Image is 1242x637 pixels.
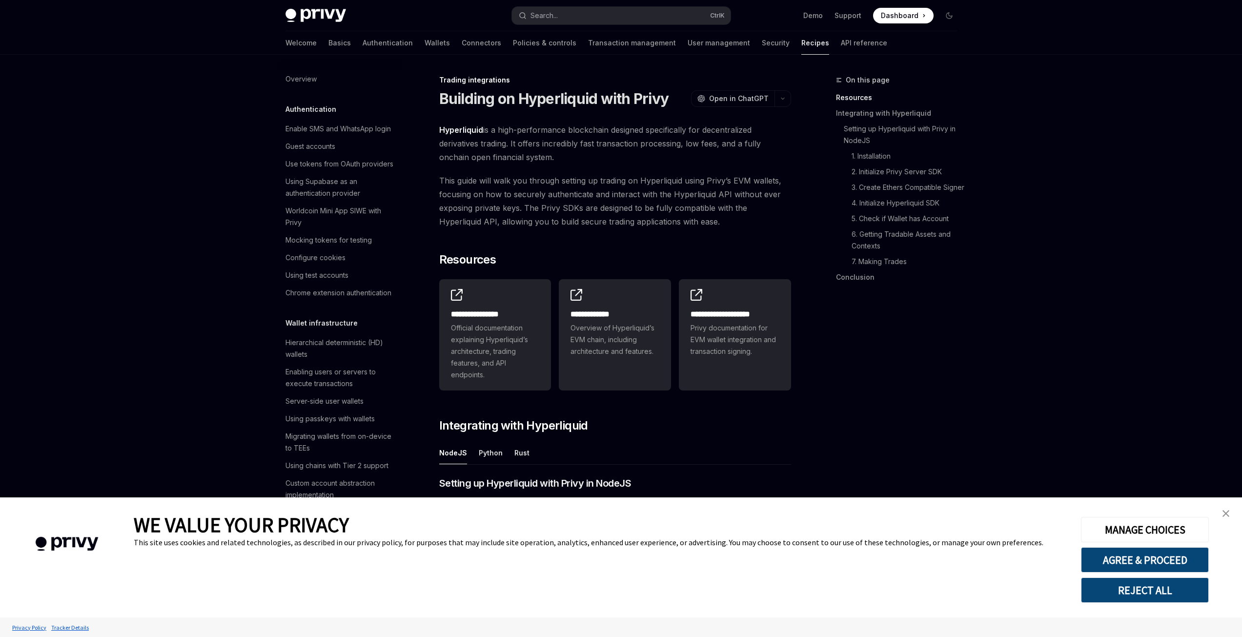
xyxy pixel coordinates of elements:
a: Using passkeys with wallets [278,410,403,428]
div: Server-side user wallets [285,395,364,407]
a: Using chains with Tier 2 support [278,457,403,474]
span: We’ll be using the with [PERSON_NAME]’s ethers.js integration to interact with the Hyperliquid API. [439,496,791,523]
div: Using Supabase as an authentication provider [285,176,397,199]
div: Chrome extension authentication [285,287,391,299]
a: Enable SMS and WhatsApp login [278,120,403,138]
a: Hierarchical deterministic (HD) wallets [278,334,403,363]
a: Hyperliquid [439,125,483,135]
a: Configure cookies [278,249,403,267]
a: Guest accounts [278,138,403,155]
div: Custom account abstraction implementation [285,477,397,501]
button: Open in ChatGPT [691,90,774,107]
img: close banner [1222,510,1229,517]
span: On this page [846,74,890,86]
a: Using Supabase as an authentication provider [278,173,403,202]
a: User management [688,31,750,55]
div: Worldcoin Mini App SIWE with Privy [285,205,397,228]
a: Authentication [363,31,413,55]
a: Resources [836,90,965,105]
h5: Authentication [285,103,336,115]
a: Privacy Policy [10,619,49,636]
a: 6. Getting Tradable Assets and Contexts [852,226,965,254]
a: Wallets [425,31,450,55]
a: Enabling users or servers to execute transactions [278,363,403,392]
a: Conclusion [836,269,965,285]
a: Policies & controls [513,31,576,55]
a: Connectors [462,31,501,55]
button: Rust [514,441,529,464]
a: 4. Initialize Hyperliquid SDK [852,195,965,211]
div: Search... [530,10,558,21]
a: Migrating wallets from on-device to TEEs [278,428,403,457]
a: Support [835,11,861,21]
a: 7. Making Trades [852,254,965,269]
button: AGREE & PROCEED [1081,547,1209,573]
button: Python [479,441,503,464]
img: company logo [15,523,119,565]
button: Search...CtrlK [512,7,731,24]
span: WE VALUE YOUR PRIVACY [134,512,349,537]
a: Custom account abstraction implementation [278,474,403,504]
span: Dashboard [881,11,918,21]
a: Security [762,31,790,55]
a: **** **** **** *Official documentation explaining Hyperliquid’s architecture, trading features, a... [439,279,551,390]
span: Privy documentation for EVM wallet integration and transaction signing. [691,322,779,357]
a: Dashboard [873,8,934,23]
a: Mocking tokens for testing [278,231,403,249]
button: MANAGE CHOICES [1081,517,1209,542]
button: Toggle dark mode [941,8,957,23]
a: Transaction management [588,31,676,55]
a: API reference [841,31,887,55]
a: close banner [1216,504,1236,523]
a: Chrome extension authentication [278,284,403,302]
span: Ctrl K [710,12,725,20]
a: Using test accounts [278,267,403,284]
div: Overview [285,73,317,85]
div: Trading integrations [439,75,791,85]
h1: Building on Hyperliquid with Privy [439,90,669,107]
div: Guest accounts [285,141,335,152]
a: 2. Initialize Privy Server SDK [852,164,965,180]
a: Recipes [801,31,829,55]
div: This site uses cookies and related technologies, as described in our privacy policy, for purposes... [134,537,1066,547]
a: Server-side user wallets [278,392,403,410]
div: Enable SMS and WhatsApp login [285,123,391,135]
div: Use tokens from OAuth providers [285,158,393,170]
a: Demo [803,11,823,21]
img: dark logo [285,9,346,22]
a: Welcome [285,31,317,55]
span: Official documentation explaining Hyperliquid’s architecture, trading features, and API endpoints. [451,322,540,381]
span: Overview of Hyperliquid’s EVM chain, including architecture and features. [570,322,659,357]
a: **** **** **** *****Privy documentation for EVM wallet integration and transaction signing. [679,279,791,390]
a: Use tokens from OAuth providers [278,155,403,173]
div: Using passkeys with wallets [285,413,375,425]
div: Mocking tokens for testing [285,234,372,246]
span: Setting up Hyperliquid with Privy in NodeJS [439,476,631,490]
div: Using test accounts [285,269,348,281]
a: 3. Create Ethers Compatible Signer [852,180,965,195]
h5: Wallet infrastructure [285,317,358,329]
span: Resources [439,252,496,267]
a: Tracker Details [49,619,91,636]
span: Integrating with Hyperliquid [439,418,588,433]
div: Migrating wallets from on-device to TEEs [285,431,397,454]
button: REJECT ALL [1081,577,1209,603]
div: Hierarchical deterministic (HD) wallets [285,337,397,360]
a: Basics [328,31,351,55]
a: Setting up Hyperliquid with Privy in NodeJS [844,121,965,148]
span: This guide will walk you through setting up trading on Hyperliquid using Privy’s EVM wallets, foc... [439,174,791,228]
a: Worldcoin Mini App SIWE with Privy [278,202,403,231]
a: 1. Installation [852,148,965,164]
div: Using chains with Tier 2 support [285,460,388,472]
a: Integrating with Hyperliquid [836,105,965,121]
div: Configure cookies [285,252,346,264]
button: NodeJS [439,441,467,464]
span: is a high-performance blockchain designed specifically for decentralized derivatives trading. It ... [439,123,791,164]
a: 5. Check if Wallet has Account [852,211,965,226]
div: Enabling users or servers to execute transactions [285,366,397,390]
a: **** **** ***Overview of Hyperliquid’s EVM chain, including architecture and features. [559,279,671,390]
span: Open in ChatGPT [709,94,769,103]
a: Overview [278,70,403,88]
